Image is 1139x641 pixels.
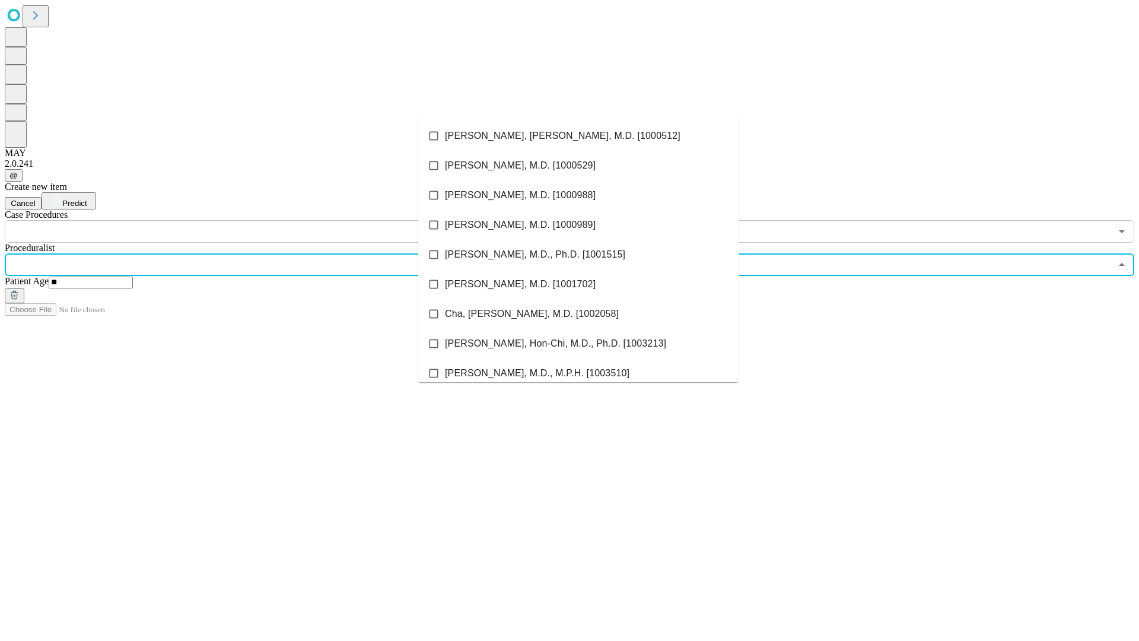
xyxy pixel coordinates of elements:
[1113,223,1130,240] button: Open
[445,158,596,173] span: [PERSON_NAME], M.D. [1000529]
[5,158,1134,169] div: 2.0.241
[9,171,18,180] span: @
[1113,256,1130,273] button: Close
[445,188,596,202] span: [PERSON_NAME], M.D. [1000988]
[445,247,625,262] span: [PERSON_NAME], M.D., Ph.D. [1001515]
[5,169,23,182] button: @
[445,129,680,143] span: [PERSON_NAME], [PERSON_NAME], M.D. [1000512]
[5,243,55,253] span: Proceduralist
[445,218,596,232] span: [PERSON_NAME], M.D. [1000989]
[11,199,36,208] span: Cancel
[5,210,68,220] span: Scheduled Procedure
[445,277,596,291] span: [PERSON_NAME], M.D. [1001702]
[5,197,42,210] button: Cancel
[42,192,96,210] button: Predict
[445,307,619,321] span: Cha, [PERSON_NAME], M.D. [1002058]
[445,366,629,380] span: [PERSON_NAME], M.D., M.P.H. [1003510]
[5,276,49,286] span: Patient Age
[62,199,87,208] span: Predict
[5,182,67,192] span: Create new item
[445,337,666,351] span: [PERSON_NAME], Hon-Chi, M.D., Ph.D. [1003213]
[5,148,1134,158] div: MAY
